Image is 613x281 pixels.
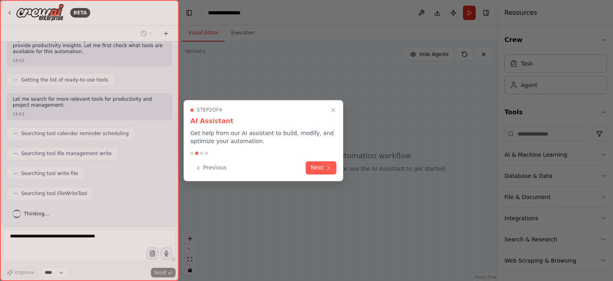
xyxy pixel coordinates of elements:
[190,161,231,174] button: Previous
[328,105,338,115] button: Close walkthrough
[184,7,195,18] button: Hide left sidebar
[197,107,222,113] span: Step 2 of 4
[306,161,336,174] button: Next
[190,129,336,145] p: Get help from our AI assistant to build, modify, and optimize your automation.
[190,116,336,126] h3: AI Assistant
